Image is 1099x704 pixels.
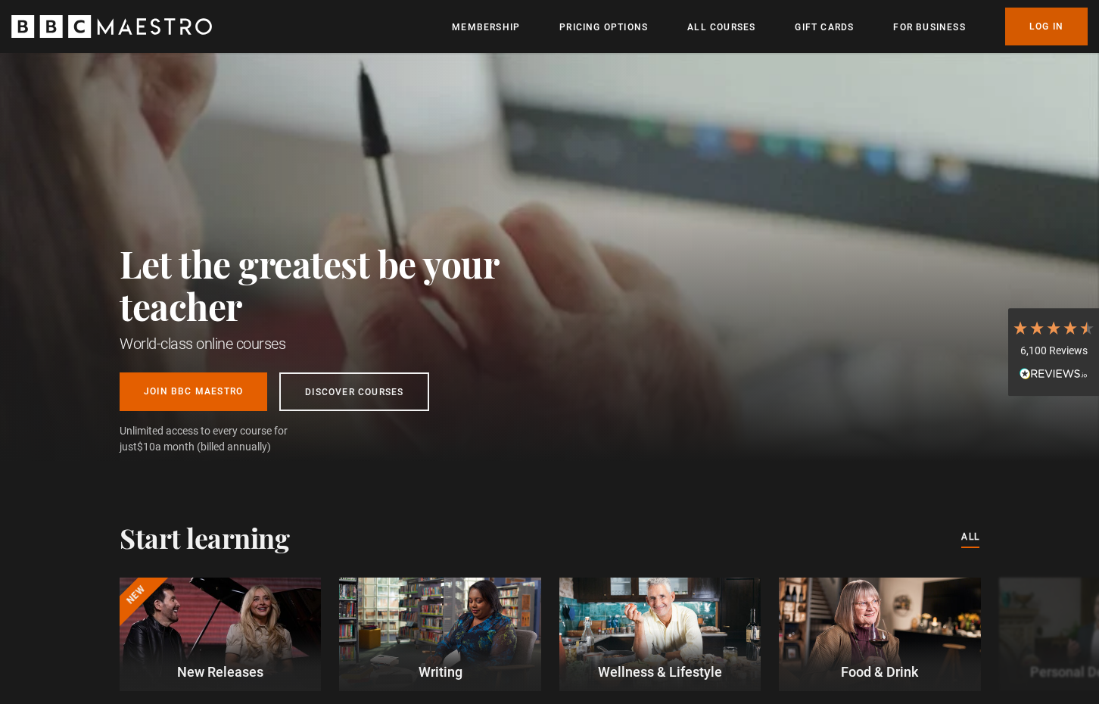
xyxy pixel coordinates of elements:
[1005,8,1088,45] a: Log In
[339,578,540,691] a: Writing
[1012,366,1095,385] div: Read All Reviews
[1012,344,1095,359] div: 6,100 Reviews
[120,423,324,455] span: Unlimited access to every course for just a month (billed annually)
[559,578,761,691] a: Wellness & Lifestyle
[779,578,980,691] a: Food & Drink
[795,20,854,35] a: Gift Cards
[452,20,520,35] a: Membership
[137,441,155,453] span: $10
[120,333,566,354] h1: World-class online courses
[279,372,429,411] a: Discover Courses
[120,372,267,411] a: Join BBC Maestro
[961,529,979,546] a: All
[687,20,755,35] a: All Courses
[120,578,321,691] a: New New Releases
[11,15,212,38] svg: BBC Maestro
[120,242,566,327] h2: Let the greatest be your teacher
[120,522,289,553] h2: Start learning
[1012,319,1095,336] div: 4.7 Stars
[1008,308,1099,396] div: 6,100 ReviewsRead All Reviews
[559,20,648,35] a: Pricing Options
[893,20,965,35] a: For business
[1020,368,1088,378] img: REVIEWS.io
[452,8,1088,45] nav: Primary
